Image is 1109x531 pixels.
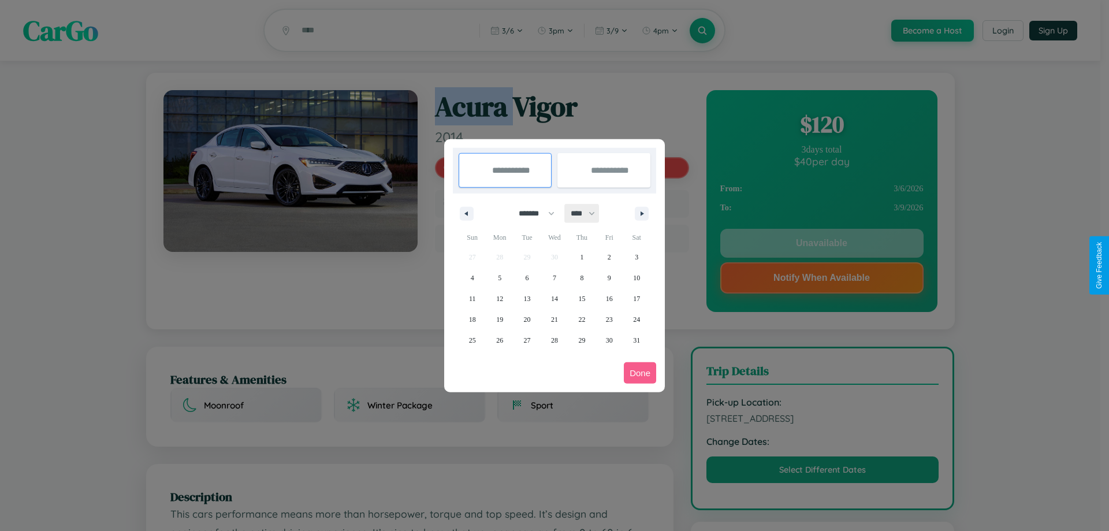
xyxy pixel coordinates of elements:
span: 26 [496,330,503,351]
button: 28 [541,330,568,351]
button: 17 [623,288,650,309]
span: Mon [486,228,513,247]
button: 8 [568,268,596,288]
span: 12 [496,288,503,309]
span: 21 [551,309,558,330]
span: Fri [596,228,623,247]
button: 4 [459,268,486,288]
button: 31 [623,330,650,351]
span: 22 [578,309,585,330]
span: 30 [606,330,613,351]
button: 21 [541,309,568,330]
span: 18 [469,309,476,330]
button: 13 [513,288,541,309]
span: 17 [633,288,640,309]
button: 25 [459,330,486,351]
span: 24 [633,309,640,330]
button: 26 [486,330,513,351]
button: 27 [513,330,541,351]
div: Give Feedback [1095,242,1103,289]
button: 20 [513,309,541,330]
span: 9 [608,268,611,288]
span: 13 [524,288,531,309]
button: 16 [596,288,623,309]
span: 3 [635,247,638,268]
span: 14 [551,288,558,309]
span: 19 [496,309,503,330]
button: 2 [596,247,623,268]
button: 22 [568,309,596,330]
span: Wed [541,228,568,247]
button: 3 [623,247,650,268]
button: 5 [486,268,513,288]
span: 8 [580,268,583,288]
button: 24 [623,309,650,330]
span: Sun [459,228,486,247]
span: 11 [469,288,476,309]
button: 18 [459,309,486,330]
span: 2 [608,247,611,268]
span: Thu [568,228,596,247]
button: 30 [596,330,623,351]
span: 7 [553,268,556,288]
button: 6 [513,268,541,288]
span: 16 [606,288,613,309]
span: 31 [633,330,640,351]
span: 28 [551,330,558,351]
button: 11 [459,288,486,309]
span: 23 [606,309,613,330]
button: 14 [541,288,568,309]
span: 10 [633,268,640,288]
button: 23 [596,309,623,330]
span: 29 [578,330,585,351]
button: 29 [568,330,596,351]
button: 10 [623,268,650,288]
button: Done [624,362,656,384]
span: Sat [623,228,650,247]
button: 1 [568,247,596,268]
span: 6 [526,268,529,288]
button: 15 [568,288,596,309]
span: 5 [498,268,501,288]
button: 19 [486,309,513,330]
span: 4 [471,268,474,288]
span: 15 [578,288,585,309]
span: 1 [580,247,583,268]
button: 12 [486,288,513,309]
button: 7 [541,268,568,288]
span: 27 [524,330,531,351]
span: Tue [513,228,541,247]
span: 20 [524,309,531,330]
span: 25 [469,330,476,351]
button: 9 [596,268,623,288]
